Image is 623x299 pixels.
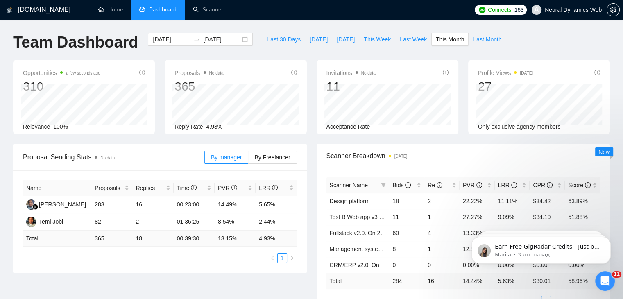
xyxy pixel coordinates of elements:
span: Proposals [174,68,223,78]
span: swap-right [193,36,200,43]
span: info-circle [511,182,517,188]
td: 0 [424,257,460,273]
span: Proposal Sending Stats [23,152,204,162]
button: Last Week [395,33,431,46]
span: info-circle [139,70,145,75]
iframe: Intercom live chat [595,271,615,291]
td: 284 [389,273,424,289]
td: 16 [132,196,173,213]
span: Reply Rate [174,123,203,130]
a: setting [607,7,620,13]
button: This Week [359,33,395,46]
span: By Freelancer [254,154,290,161]
a: searchScanner [193,6,223,13]
button: Last Month [469,33,506,46]
td: 18 [132,231,173,247]
span: info-circle [476,182,482,188]
span: user [534,7,539,13]
td: 11 [389,209,424,225]
td: 5.63 % [495,273,530,289]
td: 4.93 % [256,231,297,247]
a: CRM/ERP v2.0. On [330,262,379,268]
button: This Month [431,33,469,46]
td: 60 [389,225,424,241]
td: 51.88% [565,209,600,225]
span: No data [361,71,376,75]
span: Replies [136,183,164,193]
td: Total [326,273,390,289]
a: homeHome [98,6,123,13]
td: 14.49% [215,196,256,213]
span: info-circle [437,182,442,188]
a: 1 [278,254,287,263]
span: 163 [514,5,523,14]
span: info-circle [585,182,591,188]
span: Scanner Breakdown [326,151,600,161]
td: 9.09% [495,209,530,225]
td: 01:36:25 [174,213,215,231]
span: PVR [463,182,482,188]
span: Proposals [95,183,123,193]
th: Name [23,180,91,196]
div: 365 [174,79,223,94]
span: Last Week [400,35,427,44]
li: Next Page [287,253,297,263]
td: 18 [389,193,424,209]
span: right [290,256,295,260]
td: 14.44 % [460,273,495,289]
a: TTemi Jobi [26,218,63,224]
span: Time [177,185,197,191]
span: Acceptance Rate [326,123,370,130]
div: Temi Jobi [39,217,63,226]
span: info-circle [594,70,600,75]
span: This Week [364,35,391,44]
td: 283 [91,196,132,213]
span: By manager [211,154,242,161]
div: [PERSON_NAME] [39,200,86,209]
input: Start date [153,35,190,44]
li: Previous Page [267,253,277,263]
span: Opportunities [23,68,100,78]
span: -- [373,123,377,130]
span: LRR [259,185,278,191]
td: 8 [389,241,424,257]
td: 00:23:00 [174,196,215,213]
td: 58.96 % [565,273,600,289]
td: 8.54% [215,213,256,231]
span: info-circle [291,70,297,75]
a: Management system v2.0. On [330,246,406,252]
td: $34.10 [530,209,565,225]
span: [DATE] [337,35,355,44]
a: Design platform [330,198,370,204]
td: 1 [424,241,460,257]
img: gigradar-bm.png [32,204,38,210]
a: AS[PERSON_NAME] [26,201,86,207]
span: filter [379,179,387,191]
td: 4 [424,225,460,241]
td: 63.89% [565,193,600,209]
span: Last 30 Days [267,35,301,44]
span: New [598,149,610,155]
span: Re [428,182,442,188]
h1: Team Dashboard [13,33,138,52]
span: info-circle [231,185,237,190]
div: 27 [478,79,533,94]
td: 365 [91,231,132,247]
span: setting [607,7,619,13]
span: Relevance [23,123,50,130]
td: 16 [424,273,460,289]
td: 22.22% [460,193,495,209]
span: Dashboard [149,6,177,13]
li: 1 [277,253,287,263]
img: upwork-logo.png [479,7,485,13]
span: Scanner Name [330,182,368,188]
span: info-circle [191,185,197,190]
span: 11 [612,271,621,278]
iframe: Intercom notifications сообщение [459,220,623,277]
time: a few seconds ago [66,71,100,75]
div: 310 [23,79,100,94]
span: No data [100,156,115,160]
